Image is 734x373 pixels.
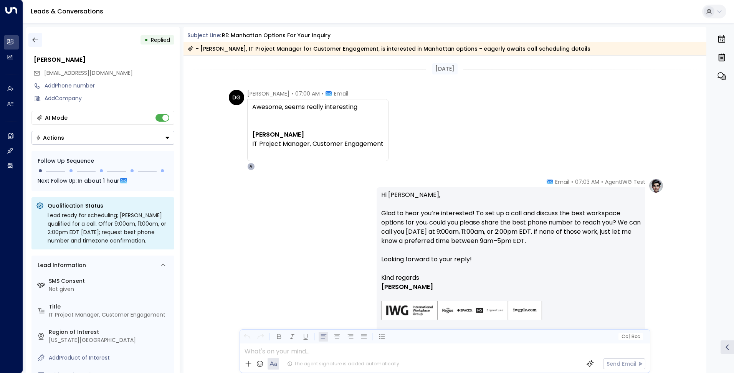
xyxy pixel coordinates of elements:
span: 07:00 AM [295,90,320,97]
div: Next Follow Up: [38,177,168,185]
div: DG [229,90,244,105]
span: [PERSON_NAME] [247,90,289,97]
div: AddCompany [45,94,174,102]
span: Subject Line: [187,31,221,39]
span: • [291,90,293,97]
span: IT Project Manager, Customer Engagement [252,139,384,149]
div: A [247,163,255,170]
span: 07:03 AM [575,178,599,186]
div: Lead ready for scheduling; [PERSON_NAME] qualified for a call. Offer 9:00am, 11:00am, or 2:00pm E... [48,211,170,245]
span: [PERSON_NAME] [252,130,304,139]
label: Title [49,303,171,311]
span: jongould+001AmsITG@inspiredthinking.group [44,69,133,77]
div: AI Mode [45,114,68,122]
button: Undo [242,332,252,342]
span: • [571,178,573,186]
span: In about 1 hour [78,177,119,185]
p: Hi [PERSON_NAME], Glad to hear you’re interested! To set up a call and discuss the best workspace... [381,190,641,273]
span: Email [555,178,569,186]
div: AddPhone number [45,82,174,90]
span: [EMAIL_ADDRESS][DOMAIN_NAME] [44,69,133,77]
div: Button group with a nested menu [31,131,174,145]
span: Replied [151,36,170,44]
div: Not given [49,285,171,293]
button: Actions [31,131,174,145]
span: Cc Bcc [621,334,640,339]
span: Awesome, seems really interesting [252,102,357,112]
div: [DATE] [432,63,458,74]
button: Redo [256,332,265,342]
div: Actions [36,134,64,141]
div: [US_STATE][GEOGRAPHIC_DATA] [49,336,171,344]
div: AddProduct of Interest [49,354,171,362]
div: The agent signature is added automatically [287,360,399,367]
div: Lead Information [35,261,86,269]
a: Leads & Conversations [31,7,103,16]
div: • [144,33,148,47]
div: Follow Up Sequence [38,157,168,165]
div: RE: Manhattan options for your inquiry [222,31,331,40]
span: Kind regards [381,273,419,282]
label: Region of Interest [49,328,171,336]
p: Qualification Status [48,202,170,210]
span: [PERSON_NAME] [381,282,433,292]
img: profile-logo.png [648,178,664,193]
div: IT Project Manager, Customer Engagement [49,311,171,319]
div: [PERSON_NAME] [34,55,174,64]
span: • [601,178,603,186]
label: SMS Consent [49,277,171,285]
span: Email [334,90,348,97]
span: AgentIWG Test [605,178,645,186]
div: Signature [381,273,641,330]
span: | [629,334,630,339]
span: • [322,90,324,97]
img: AIorK4zU2Kz5WUNqa9ifSKC9jFH1hjwenjvh85X70KBOPduETvkeZu4OqG8oPuqbwvp3xfXcMQJCRtwYb-SG [381,301,542,320]
button: Cc|Bcc [618,333,643,340]
div: - [PERSON_NAME], IT Project Manager for Customer Engagement, is interested in Manhattan options -... [187,45,590,53]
